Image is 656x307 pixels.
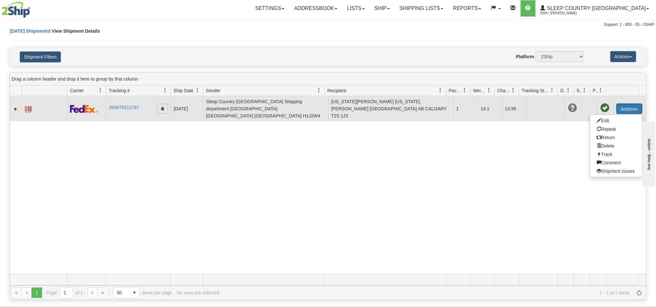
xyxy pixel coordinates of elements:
[395,0,448,16] a: Shipping lists
[590,133,642,142] a: Return
[13,106,19,112] a: Expand
[203,96,328,121] td: Sleep Country [GEOGRAPHIC_DATA] Shipping department [GEOGRAPHIC_DATA] [GEOGRAPHIC_DATA] [GEOGRAPH...
[60,288,73,298] input: Page 1
[160,85,171,96] a: Tracking # filter column settings
[590,167,642,175] a: Shipment Issues
[10,28,49,34] a: [DATE] Shipments
[473,87,487,94] span: Weight
[590,150,642,159] a: Track
[563,85,574,96] a: Delivery Status filter column settings
[174,87,193,94] span: Ship Date
[224,290,630,295] span: 1 - 1 of 1 items
[547,85,558,96] a: Tracking Status filter column settings
[483,85,494,96] a: Weight filter column settings
[577,87,582,94] span: Shipment Issues
[497,87,511,94] span: Charge
[590,116,642,125] a: Edit
[522,87,550,94] span: Tracking Status
[25,103,31,114] a: Label
[593,87,598,94] span: Pickup Status
[590,159,642,167] a: Comment
[177,290,220,295] div: No rows are selected
[2,2,30,18] img: logo2044.jpg
[206,87,221,94] span: Sender
[31,288,42,298] span: Page 1
[192,85,203,96] a: Ship Date filter column settings
[459,85,470,96] a: Packages filter column settings
[20,51,61,62] button: Shipment Filters
[10,73,646,85] div: grid grouping header
[313,85,324,96] a: Sender filter column settings
[453,96,478,121] td: 1
[47,287,83,298] span: Page of 1
[540,10,589,16] span: 2044 / [PERSON_NAME]
[342,0,369,16] a: Lists
[448,0,486,16] a: Reports
[641,120,655,186] iframe: chat widget
[70,87,84,94] span: Carrier
[250,0,289,16] a: Settings
[117,290,125,296] span: 50
[370,0,395,16] a: Ship
[478,96,502,121] td: 14.1
[70,105,98,113] img: 2 - FedEx Express®
[560,87,566,94] span: Delivery Status
[579,85,590,96] a: Shipment Issues filter column settings
[610,51,636,62] button: Actions
[616,104,642,114] button: Actions
[516,53,534,60] label: Platform
[5,5,60,10] div: live help - online
[157,104,168,114] button: Copy to clipboard
[109,105,139,110] a: 393879212787
[508,85,519,96] a: Charge filter column settings
[502,96,526,121] td: 13.95
[435,85,446,96] a: Recipient filter column settings
[590,142,642,150] a: Delete shipment
[600,104,609,113] span: Pickup Successfully created
[289,0,342,16] a: Addressbook
[327,87,346,94] span: Recipient
[171,96,203,121] td: [DATE]
[113,287,172,298] span: items per page
[328,96,454,121] td: [US_STATE][PERSON_NAME] [US_STATE][PERSON_NAME] [GEOGRAPHIC_DATA] AB CALGARY T2S 1J3
[129,288,140,298] span: select
[568,104,577,113] span: Unknown
[536,0,654,16] a: Sleep Country [GEOGRAPHIC_DATA] 2044 / [PERSON_NAME]
[109,87,130,94] span: Tracking #
[2,22,654,27] div: Support: 1 - 855 - 55 - 2SHIP
[95,85,106,96] a: Carrier filter column settings
[546,5,646,11] span: Sleep Country [GEOGRAPHIC_DATA]
[49,28,100,34] span: \ View Shipment Details
[590,125,642,133] a: Repeat
[634,288,645,298] a: Refresh
[449,87,462,94] span: Packages
[113,287,140,298] span: Page sizes drop down
[595,85,606,96] a: Pickup Status filter column settings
